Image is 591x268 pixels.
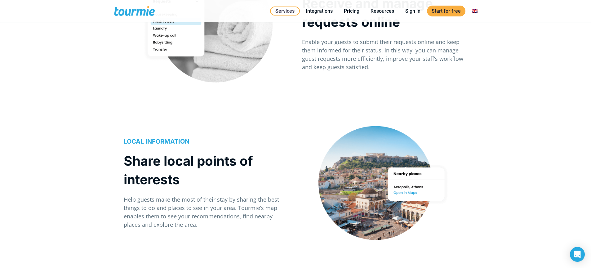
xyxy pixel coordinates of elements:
[467,7,482,15] a: Switch to
[124,195,289,229] p: Help guests make the most of their stay by sharing the best things to do and places to see in you...
[301,7,337,15] a: Integrations
[366,7,399,15] a: Resources
[339,7,364,15] a: Pricing
[401,7,425,15] a: Sign in
[270,7,300,16] a: Services
[570,247,585,262] div: Open Intercom Messenger
[124,138,189,145] span: LOCAL INFORMATION
[302,38,467,71] p: Enable your guests to submit their requests online and keep them informed for their status. In th...
[427,6,465,16] a: Start for free
[124,152,289,189] p: Share local points of interests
